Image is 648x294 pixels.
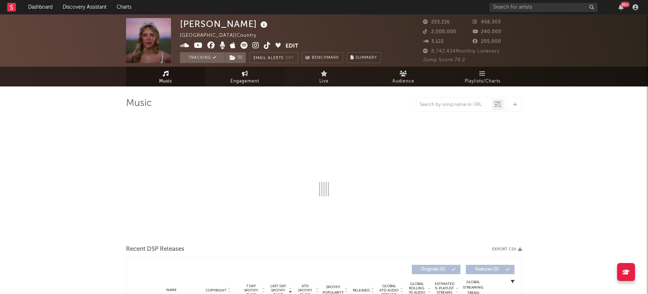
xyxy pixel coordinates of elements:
span: 240,000 [473,30,501,34]
em: Off [285,56,294,60]
span: 205,000 [473,39,501,44]
a: Benchmark [302,52,343,63]
span: Jump Score: 78.2 [423,58,465,62]
span: Summary [356,56,377,60]
input: Search by song name or URL [416,102,492,108]
button: Export CSV [492,247,522,251]
span: 8,742,434 Monthly Listeners [423,49,500,54]
input: Search for artists [490,3,598,12]
button: Features(0) [466,265,514,274]
a: Playlists/Charts [443,67,522,86]
span: Engagement [230,77,259,86]
span: 253,216 [423,20,450,24]
span: Copyright [206,288,226,293]
button: Summary [347,52,381,63]
a: Engagement [205,67,284,86]
button: Edit [285,42,298,51]
span: 458,303 [473,20,501,24]
button: 99+ [618,4,624,10]
span: 2,000,000 [423,30,456,34]
button: Tracking [180,52,225,63]
span: Originals ( 0 ) [417,267,450,272]
button: Email AlertsOff [249,52,298,63]
button: (1) [225,52,246,63]
span: Playlists/Charts [465,77,500,86]
span: Features ( 0 ) [471,267,504,272]
span: Benchmark [312,54,339,62]
div: [PERSON_NAME] [180,18,269,30]
button: Originals(0) [412,265,460,274]
div: 99 + [621,2,630,7]
span: Audience [392,77,414,86]
span: Recent DSP Releases [126,245,184,254]
a: Music [126,67,205,86]
span: Live [319,77,329,86]
div: [GEOGRAPHIC_DATA] | Country [180,31,265,40]
div: Name [148,288,195,293]
span: Released [353,288,370,293]
span: ( 1 ) [225,52,246,63]
span: Music [159,77,172,86]
span: 3,122 [423,39,444,44]
a: Live [284,67,364,86]
a: Audience [364,67,443,86]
